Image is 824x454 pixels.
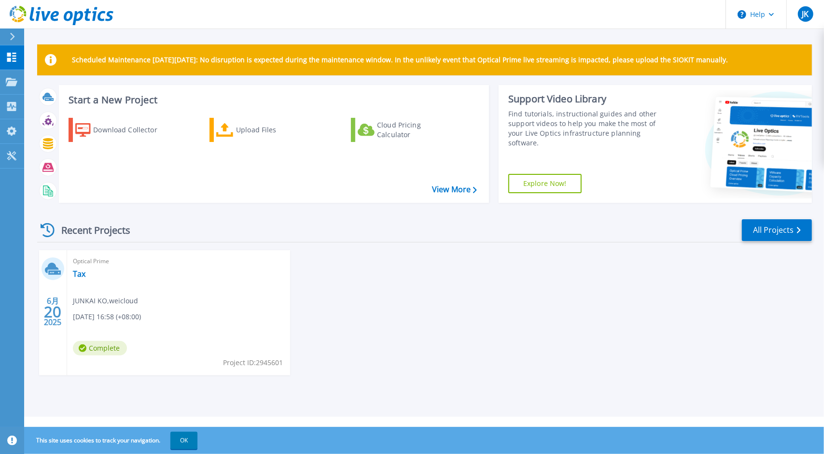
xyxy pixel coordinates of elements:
[72,56,728,64] p: Scheduled Maintenance [DATE][DATE]: No disruption is expected during the maintenance window. In t...
[508,93,667,105] div: Support Video Library
[508,109,667,148] div: Find tutorials, instructional guides and other support videos to help you make the most of your L...
[43,294,62,329] div: 6月 2025
[508,174,582,193] a: Explore Now!
[236,120,313,140] div: Upload Files
[44,308,61,316] span: 20
[209,118,317,142] a: Upload Files
[351,118,459,142] a: Cloud Pricing Calculator
[802,10,809,18] span: JK
[73,269,85,279] a: Tax
[27,432,197,449] span: This site uses cookies to track your navigation.
[377,120,454,140] div: Cloud Pricing Calculator
[170,432,197,449] button: OK
[73,312,141,322] span: [DATE] 16:58 (+08:00)
[37,218,143,242] div: Recent Projects
[73,256,284,267] span: Optical Prime
[69,95,476,105] h3: Start a New Project
[73,296,138,306] span: JUNKAI KO , weicloud
[93,120,170,140] div: Download Collector
[742,219,812,241] a: All Projects
[223,357,283,368] span: Project ID: 2945601
[69,118,176,142] a: Download Collector
[73,341,127,355] span: Complete
[432,185,477,194] a: View More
